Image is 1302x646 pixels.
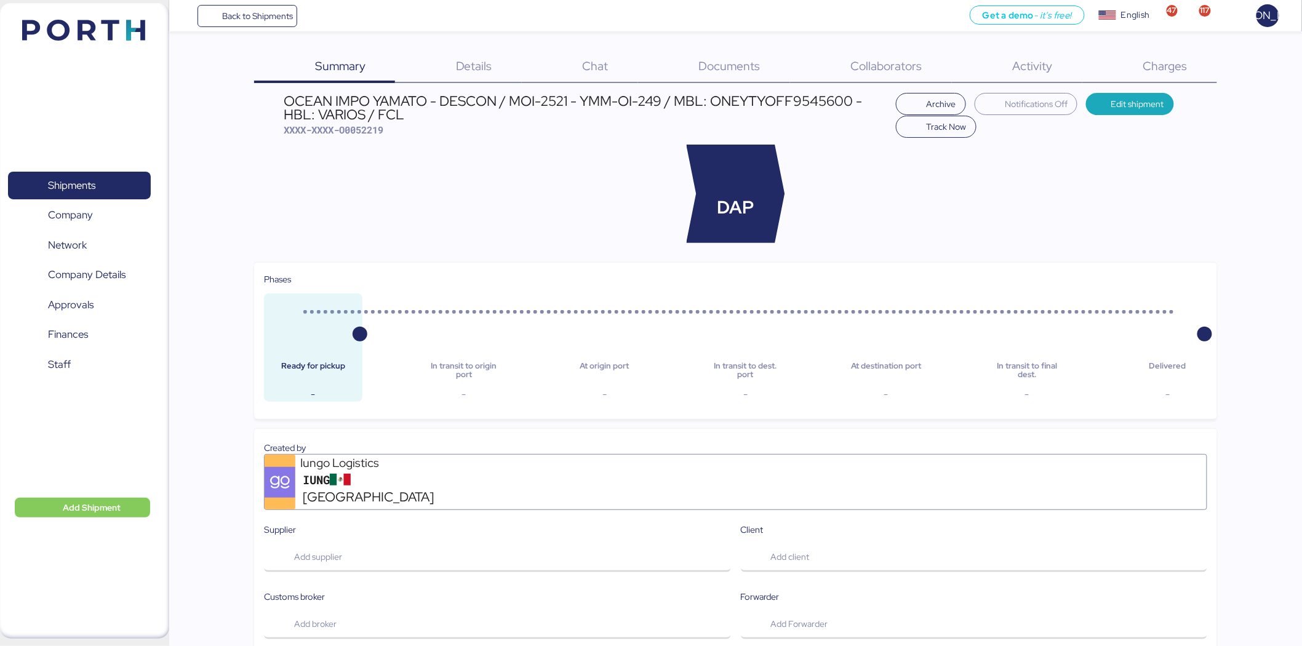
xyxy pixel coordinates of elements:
div: In transit to dest. port [706,362,785,380]
span: Edit shipment [1111,97,1164,111]
span: Network [48,236,87,254]
button: Track Now [896,116,976,138]
span: Staff [48,356,71,373]
span: Summary [315,58,365,74]
span: Add client [771,549,810,564]
a: Finances [8,321,151,349]
span: Add supplier [294,549,342,564]
span: Back to Shipments [222,9,293,23]
a: Company Details [8,261,151,289]
span: Add Shipment [63,500,121,515]
a: Back to Shipments [198,5,298,27]
a: Network [8,231,151,260]
div: At destination port [847,362,925,380]
span: Finances [48,325,88,343]
span: Chat [583,58,609,74]
span: Add Forwarder [771,616,828,631]
div: Created by [264,441,1207,455]
button: Notifications Off [975,93,1078,115]
div: Ready for pickup [274,362,353,380]
span: Activity [1013,58,1053,74]
button: Add supplier [264,541,730,572]
div: - [565,387,644,402]
div: - [706,387,785,402]
div: English [1121,9,1149,22]
span: XXXX-XXXX-O0052219 [284,124,383,136]
span: Approvals [48,296,94,314]
button: Add Shipment [15,498,150,517]
a: Staff [8,350,151,378]
span: Collaborators [851,58,922,74]
div: - [425,387,503,402]
span: Shipments [48,177,95,194]
span: Details [456,58,492,74]
span: Company Details [48,266,126,284]
div: OCEAN IMPO YAMATO - DESCON / MOI-2521 - YMM-OI-249 / MBL: ONEYTYOFF9545600 - HBL: VARIOS / FCL [284,94,890,122]
button: Menu [177,6,198,26]
span: Notifications Off [1005,97,1068,111]
div: - [1128,387,1207,402]
div: Phases [264,273,1207,286]
div: In transit to final dest. [988,362,1066,380]
a: Approvals [8,291,151,319]
div: In transit to origin port [425,362,503,380]
button: Add Forwarder [741,608,1207,639]
div: At origin port [565,362,644,380]
div: Delivered [1128,362,1207,380]
span: Track Now [927,119,967,134]
div: Iungo Logistics [300,455,448,471]
div: - [847,387,925,402]
a: Company [8,201,151,229]
span: [GEOGRAPHIC_DATA] [303,487,434,507]
span: Documents [699,58,761,74]
div: - [274,387,353,402]
span: DAP [717,194,754,221]
a: Shipments [8,172,151,200]
button: Archive [896,93,966,115]
span: Add broker [294,616,337,631]
span: Archive [927,97,956,111]
button: Add broker [264,608,730,639]
div: - [988,387,1066,402]
button: Edit shipment [1086,93,1174,115]
button: Add client [741,541,1207,572]
span: Company [48,206,93,224]
span: Charges [1143,58,1188,74]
